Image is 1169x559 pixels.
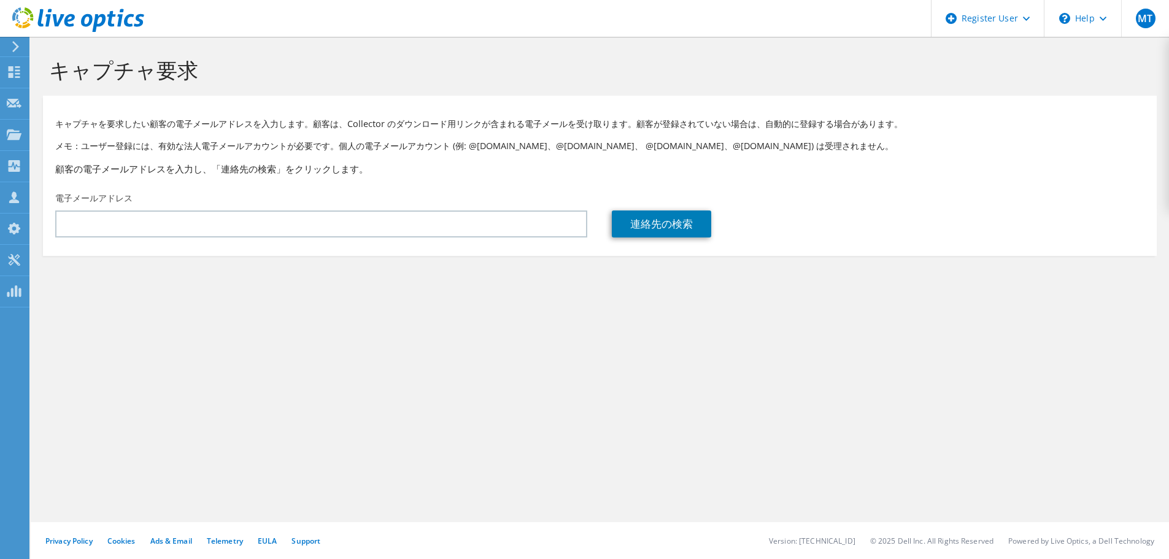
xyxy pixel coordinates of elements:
[207,536,243,546] a: Telemetry
[45,536,93,546] a: Privacy Policy
[258,536,277,546] a: EULA
[150,536,192,546] a: Ads & Email
[55,162,1144,175] h3: 顧客の電子メールアドレスを入力し、「連絡先の検索」をクリックします。
[55,139,1144,153] p: メモ：ユーザー登録には、有効な法人電子メールアカウントが必要です。個人の電子メールアカウント (例: @[DOMAIN_NAME]、@[DOMAIN_NAME]、 @[DOMAIN_NAME]、...
[1059,13,1070,24] svg: \n
[55,117,1144,131] p: キャプチャを要求したい顧客の電子メールアドレスを入力します。顧客は、Collector のダウンロード用リンクが含まれる電子メールを受け取ります。顧客が登録されていない場合は、自動的に登録する場...
[1136,9,1155,28] span: MT
[870,536,993,546] li: © 2025 Dell Inc. All Rights Reserved
[55,192,133,204] label: 電子メールアドレス
[769,536,855,546] li: Version: [TECHNICAL_ID]
[49,57,1144,83] h1: キャプチャ要求
[291,536,320,546] a: Support
[107,536,136,546] a: Cookies
[1008,536,1154,546] li: Powered by Live Optics, a Dell Technology
[612,210,711,237] a: 連絡先の検索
